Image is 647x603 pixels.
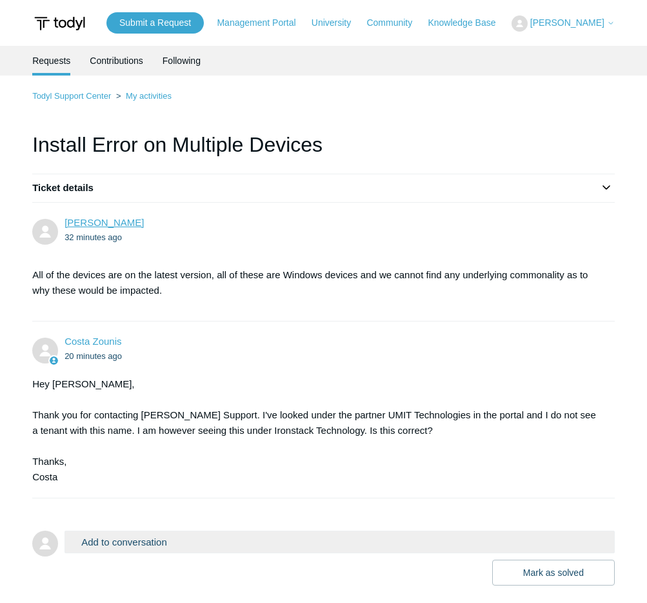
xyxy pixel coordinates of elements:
[32,91,111,101] a: Todyl Support Center
[90,46,143,76] a: Contributions
[65,232,122,242] time: 09/16/2025, 14:53
[114,91,172,101] li: My activities
[512,15,615,32] button: [PERSON_NAME]
[312,16,364,30] a: University
[530,17,604,28] span: [PERSON_NAME]
[32,129,615,160] h1: Install Error on Multiple Devices
[32,376,602,485] div: Hey [PERSON_NAME], Thank you for contacting [PERSON_NAME] Support. I've looked under the partner ...
[65,351,122,361] time: 09/16/2025, 15:05
[163,46,201,76] a: Following
[65,531,615,553] button: Add to conversation
[32,267,602,298] p: All of the devices are on the latest version, all of these are Windows devices and we cannot find...
[106,12,204,34] a: Submit a Request
[366,16,425,30] a: Community
[492,560,615,586] button: Mark as solved
[428,16,508,30] a: Knowledge Base
[32,91,114,101] li: Todyl Support Center
[65,217,144,228] span: Baron Wright
[65,217,144,228] a: [PERSON_NAME]
[217,16,308,30] a: Management Portal
[32,46,70,76] li: Requests
[126,91,172,101] a: My activities
[32,181,615,196] h2: Ticket details
[32,12,87,36] img: Todyl Support Center Help Center home page
[65,336,121,347] a: Costa Zounis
